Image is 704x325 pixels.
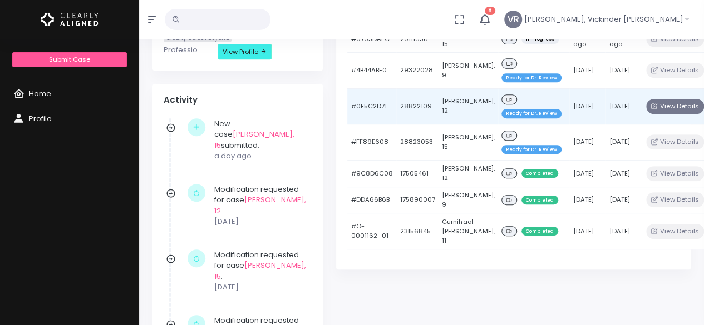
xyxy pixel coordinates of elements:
td: [DATE] [605,88,643,124]
span: Completed [521,227,558,236]
p: [DATE] [214,216,306,227]
p: Professional [164,44,204,56]
td: #O-0001162_01 [347,213,396,249]
td: [DATE] [605,52,643,88]
button: View Details [646,32,703,47]
span: Profile [29,113,52,124]
span: In Progress [521,34,559,43]
td: [DATE] [569,160,605,187]
span: Completed [521,196,558,204]
td: #0795DAFC [347,26,396,53]
td: Gurnihaal [PERSON_NAME], 11 [439,213,498,249]
span: Submit Case [49,55,90,64]
td: 28822109 [396,88,439,124]
td: [PERSON_NAME], 12 [439,88,498,124]
a: [PERSON_NAME], 15 [214,129,294,151]
h4: Activity [164,95,312,105]
td: [PERSON_NAME], 9 [439,52,498,88]
td: [DATE] [605,160,643,187]
a: View Profile [218,44,272,59]
td: [PERSON_NAME], 12 [439,160,498,187]
td: #9C8D6C08 [347,160,396,187]
td: #DDA66B6B [347,187,396,213]
button: View Details [646,134,703,149]
span: Home [29,88,51,99]
div: New case submitted. [214,118,306,162]
span: Completed [521,169,558,178]
p: a day ago [214,151,306,162]
a: [PERSON_NAME], 12 [214,194,306,216]
span: [PERSON_NAME], Vickinder [PERSON_NAME] [524,14,683,25]
span: Ready for Dr. Review [501,109,562,118]
td: 23156845 [396,213,439,249]
a: [PERSON_NAME], 15 [214,260,306,282]
td: [DATE] [605,213,643,249]
div: Modification requested for case . [214,184,306,227]
td: 20111658 [396,26,439,53]
td: [DATE] [569,52,605,88]
td: #4B44ABE0 [347,52,396,88]
td: 17505461 [396,160,439,187]
td: #0F5C2D71 [347,88,396,124]
td: 29322028 [396,52,439,88]
td: [PERSON_NAME], 15 [439,26,498,53]
td: [DATE] [605,187,643,213]
td: [DATE] [569,88,605,124]
button: View Details [646,192,703,207]
td: [DATE] [569,124,605,161]
button: View Details [646,224,703,239]
span: Ready for Dr. Review [501,73,562,82]
img: Logo Horizontal [41,8,99,31]
td: [DATE] [569,187,605,213]
td: [DATE] [569,213,605,249]
button: View Details [646,63,703,78]
span: 8 [485,7,495,15]
p: [DATE] [214,282,306,293]
td: [DATE] [605,124,643,161]
button: View Details [646,166,703,181]
td: [PERSON_NAME], 15 [439,124,498,161]
span: Ready for Dr. Review [501,145,562,154]
div: Modification requested for case . [214,249,306,293]
td: [PERSON_NAME], 9 [439,187,498,213]
td: #FF89E608 [347,124,396,161]
span: VR [504,11,522,28]
td: a day ago [605,26,643,53]
td: a day ago [569,26,605,53]
a: Submit Case [12,52,126,67]
td: 28823053 [396,124,439,161]
td: 175890007 [396,187,439,213]
button: View Details [646,99,703,114]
